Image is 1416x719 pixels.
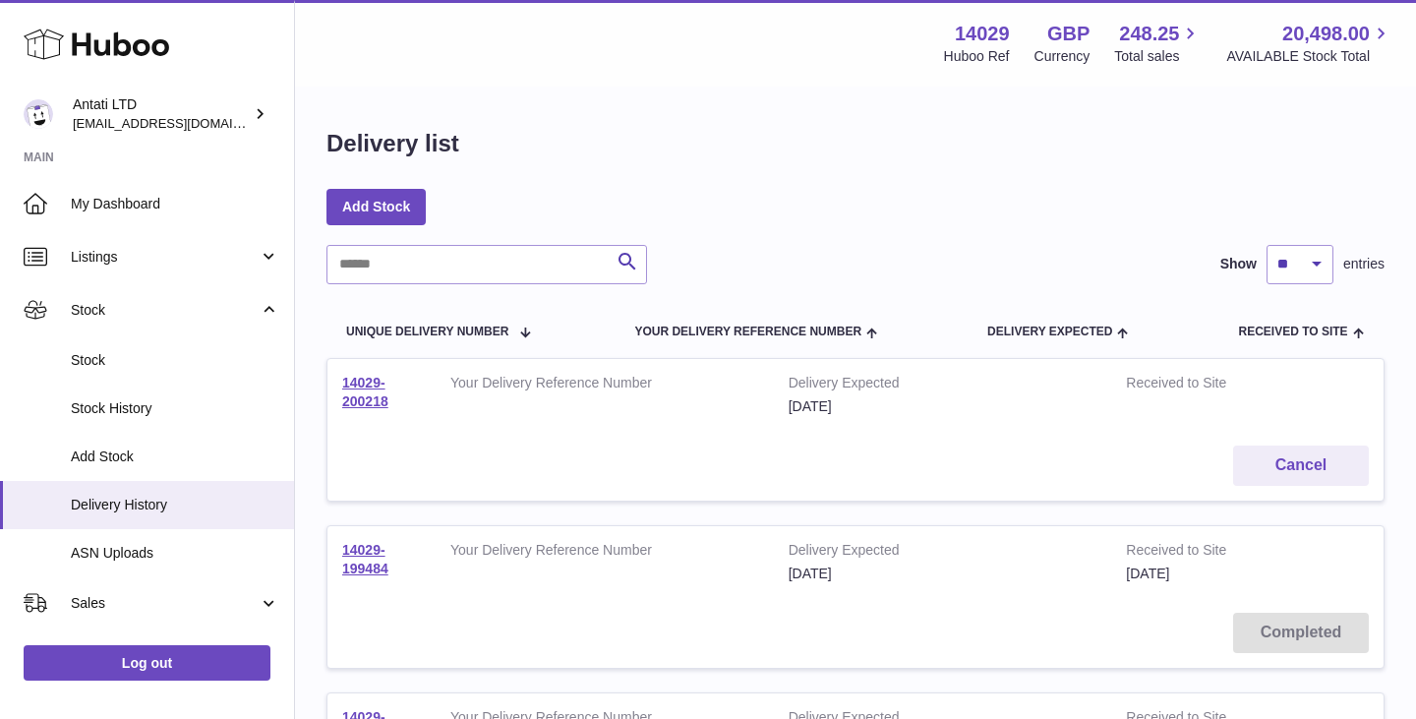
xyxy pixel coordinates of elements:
[24,645,270,681] a: Log out
[71,594,259,613] span: Sales
[71,195,279,213] span: My Dashboard
[71,301,259,320] span: Stock
[342,375,388,409] a: 14029-200218
[1226,21,1392,66] a: 20,498.00 AVAILABLE Stock Total
[789,397,1097,416] div: [DATE]
[450,541,759,565] strong: Your Delivery Reference Number
[1282,21,1370,47] span: 20,498.00
[24,99,53,129] img: toufic@antatiskin.com
[71,351,279,370] span: Stock
[326,189,426,224] a: Add Stock
[1114,47,1202,66] span: Total sales
[450,374,759,397] strong: Your Delivery Reference Number
[1047,21,1090,47] strong: GBP
[987,326,1112,338] span: Delivery Expected
[1114,21,1202,66] a: 248.25 Total sales
[71,248,259,267] span: Listings
[71,544,279,563] span: ASN Uploads
[342,542,388,576] a: 14029-199484
[789,541,1097,565] strong: Delivery Expected
[634,326,861,338] span: Your Delivery Reference Number
[1034,47,1091,66] div: Currency
[1119,21,1179,47] span: 248.25
[71,399,279,418] span: Stock History
[1238,326,1347,338] span: Received to Site
[789,374,1097,397] strong: Delivery Expected
[1220,255,1257,273] label: Show
[1343,255,1385,273] span: entries
[955,21,1010,47] strong: 14029
[1233,446,1369,486] button: Cancel
[1126,541,1286,565] strong: Received to Site
[944,47,1010,66] div: Huboo Ref
[1226,47,1392,66] span: AVAILABLE Stock Total
[1126,566,1169,581] span: [DATE]
[1126,374,1286,397] strong: Received to Site
[71,448,279,466] span: Add Stock
[71,496,279,514] span: Delivery History
[326,128,459,159] h1: Delivery list
[346,326,508,338] span: Unique Delivery Number
[789,565,1097,583] div: [DATE]
[73,95,250,133] div: Antati LTD
[73,115,289,131] span: [EMAIL_ADDRESS][DOMAIN_NAME]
